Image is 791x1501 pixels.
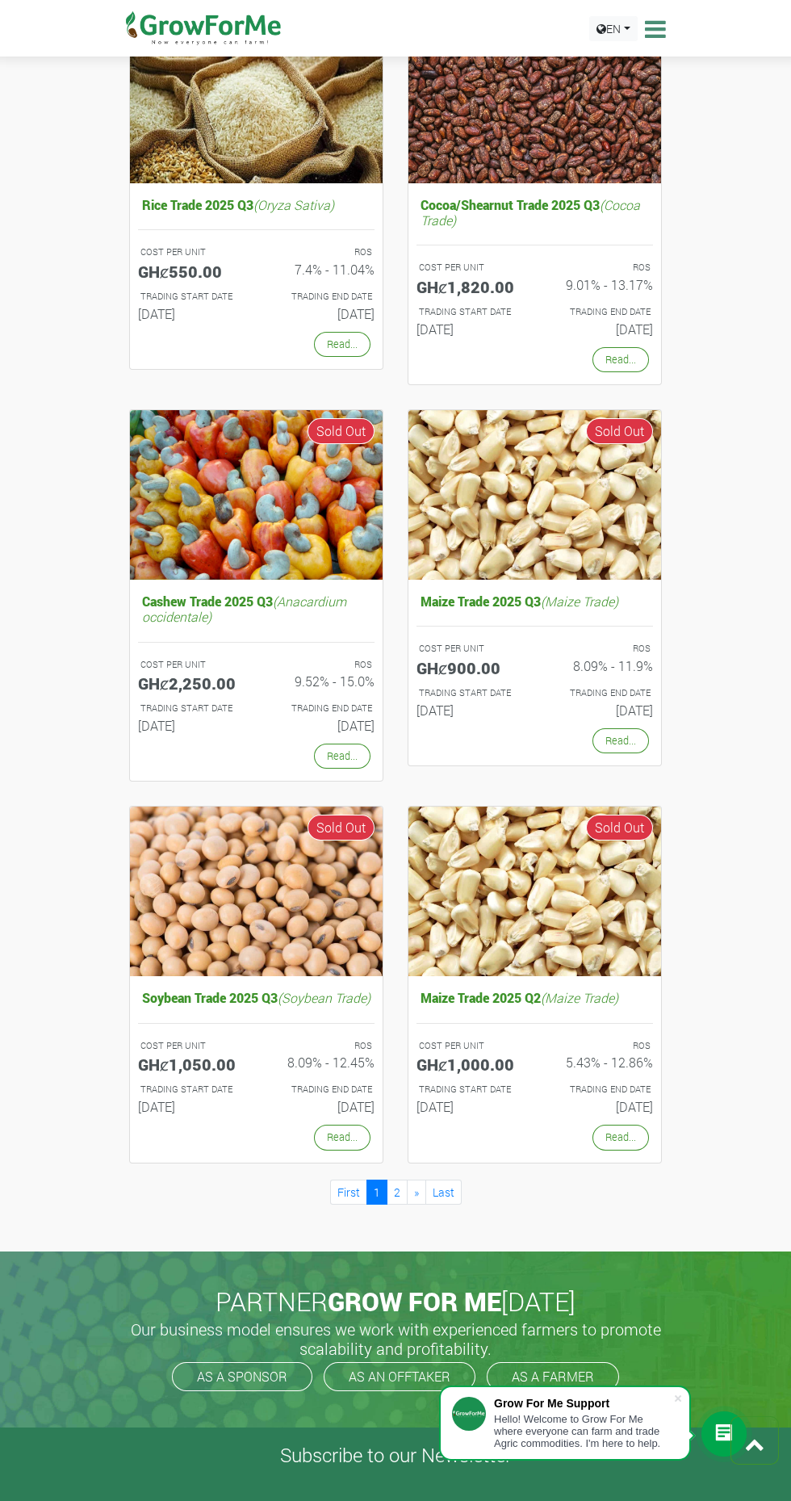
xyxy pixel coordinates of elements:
[419,642,521,656] p: COST PER UNIT
[142,593,346,625] i: (Anacardium occidentale)
[541,989,618,1006] i: (Maize Trade)
[408,410,661,580] img: growforme image
[419,261,521,275] p: COST PER UNIT
[419,1039,521,1053] p: COST PER UNIT
[138,673,245,693] h5: GHȼ2,250.00
[592,1125,649,1150] a: Read...
[547,658,654,673] h6: 8.09% - 11.9%
[269,673,375,689] h6: 9.52% - 15.0%
[592,347,649,372] a: Read...
[138,262,245,281] h5: GHȼ550.00
[314,332,370,357] a: Read...
[271,1083,373,1096] p: Estimated Trading End Date
[330,1180,367,1205] a: First
[547,1054,654,1070] h6: 5.43% - 12.86%
[271,245,373,259] p: ROS
[140,1083,242,1096] p: Estimated Trading Start Date
[414,1184,419,1200] span: »
[592,728,649,753] a: Read...
[550,261,651,275] p: ROS
[172,1362,312,1391] a: AS A SPONSOR
[269,718,375,733] h6: [DATE]
[589,16,638,41] a: EN
[328,1284,501,1319] span: GROW FOR ME
[130,807,383,976] img: growforme image
[416,589,653,613] h5: Maize Trade 2025 Q3
[138,1099,245,1114] h6: [DATE]
[138,589,375,628] h5: Cashew Trade 2025 Q3
[121,1319,670,1358] h5: Our business model ensures we work with experienced farmers to promote scalability and profitabil...
[366,1180,387,1205] a: 1
[271,702,373,715] p: Estimated Trading End Date
[138,718,245,733] h6: [DATE]
[271,658,373,672] p: ROS
[550,642,651,656] p: ROS
[547,277,654,292] h6: 9.01% - 13.17%
[129,1180,662,1205] nav: Page Navigation
[541,593,618,610] i: (Maize Trade)
[419,686,521,700] p: Estimated Trading Start Date
[550,1039,651,1053] p: ROS
[416,1099,523,1114] h6: [DATE]
[138,193,375,216] h5: Rice Trade 2025 Q3
[140,245,242,259] p: COST PER UNIT
[550,305,651,319] p: Estimated Trading End Date
[416,277,523,296] h5: GHȼ1,820.00
[140,658,242,672] p: COST PER UNIT
[308,815,375,841] span: Sold Out
[547,702,654,718] h6: [DATE]
[138,986,375,1009] h5: Soybean Trade 2025 Q3
[547,321,654,337] h6: [DATE]
[130,410,383,580] img: growforme image
[271,1039,373,1053] p: ROS
[123,1286,668,1317] h2: PARTNER [DATE]
[550,1083,651,1096] p: Estimated Trading End Date
[138,193,375,328] a: Rice Trade 2025 Q3(Oryza Sativa) COST PER UNIT GHȼ550.00 ROS 7.4% - 11.04% TRADING START DATE [DA...
[314,1125,370,1150] a: Read...
[269,1099,375,1114] h6: [DATE]
[387,1180,408,1205] a: 2
[20,1444,771,1467] h4: Subscribe to our Newsletter
[253,196,334,213] i: (Oryza Sativa)
[278,989,370,1006] i: (Soybean Trade)
[416,193,653,232] h5: Cocoa/Shearnut Trade 2025 Q3
[416,589,653,724] a: Maize Trade 2025 Q3(Maize Trade) COST PER UNIT GHȼ900.00 ROS 8.09% - 11.9% TRADING START DATE [DA...
[408,14,661,183] img: growforme image
[140,1039,242,1053] p: COST PER UNIT
[550,686,651,700] p: Estimated Trading End Date
[408,807,661,976] img: growforme image
[140,702,242,715] p: Estimated Trading Start Date
[419,305,521,319] p: Estimated Trading Start Date
[416,193,653,343] a: Cocoa/Shearnut Trade 2025 Q3(Cocoa Trade) COST PER UNIT GHȼ1,820.00 ROS 9.01% - 13.17% TRADING ST...
[416,986,653,1009] h5: Maize Trade 2025 Q2
[271,290,373,304] p: Estimated Trading End Date
[138,589,375,740] a: Cashew Trade 2025 Q3(Anacardium occidentale) COST PER UNIT GHȼ2,250.00 ROS 9.52% - 15.0% TRADING ...
[324,1362,475,1391] a: AS AN OFFTAKER
[586,815,653,841] span: Sold Out
[138,1054,245,1074] h5: GHȼ1,050.00
[547,1099,654,1114] h6: [DATE]
[416,658,523,677] h5: GHȼ900.00
[416,986,653,1121] a: Maize Trade 2025 Q2(Maize Trade) COST PER UNIT GHȼ1,000.00 ROS 5.43% - 12.86% TRADING START DATE ...
[140,290,242,304] p: Estimated Trading Start Date
[138,306,245,321] h6: [DATE]
[269,1054,375,1070] h6: 8.09% - 12.45%
[416,1054,523,1074] h5: GHȼ1,000.00
[416,702,523,718] h6: [DATE]
[487,1362,619,1391] a: AS A FARMER
[586,418,653,444] span: Sold Out
[269,306,375,321] h6: [DATE]
[138,986,375,1121] a: Soybean Trade 2025 Q3(Soybean Trade) COST PER UNIT GHȼ1,050.00 ROS 8.09% - 12.45% TRADING START D...
[419,1083,521,1096] p: Estimated Trading Start Date
[494,1397,673,1410] div: Grow For Me Support
[494,1413,673,1449] div: Hello! Welcome to Grow For Me where everyone can farm and trade Agric commodities. I'm here to help.
[425,1180,462,1205] a: Last
[308,418,375,444] span: Sold Out
[314,744,370,769] a: Read...
[416,321,523,337] h6: [DATE]
[421,196,640,229] i: (Cocoa Trade)
[269,262,375,277] h6: 7.4% - 11.04%
[130,14,383,183] img: growforme image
